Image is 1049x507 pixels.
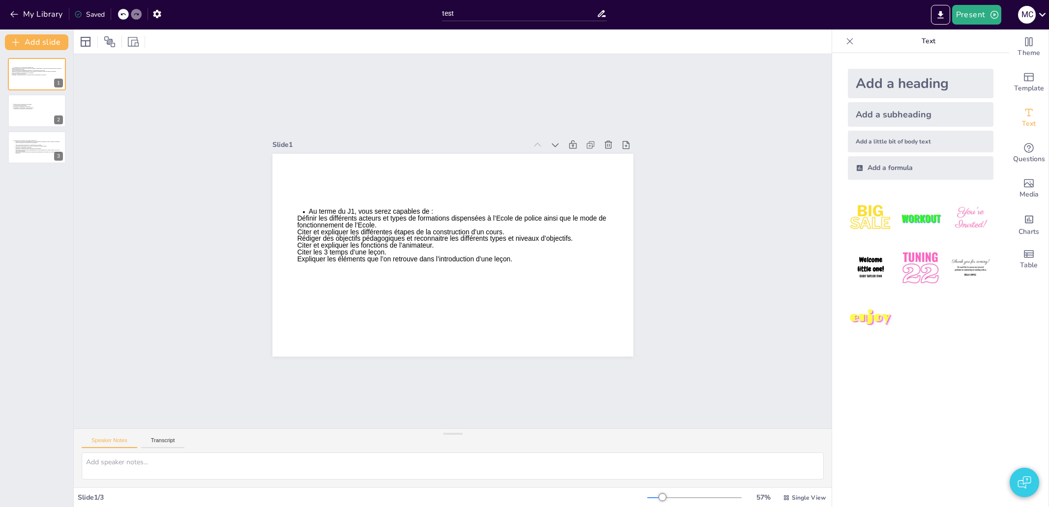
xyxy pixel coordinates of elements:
[272,140,527,149] div: Slide 1
[792,494,826,502] span: Single View
[1018,5,1036,25] button: M C
[8,131,66,164] div: 3
[54,152,63,161] div: 3
[74,10,105,19] div: Saved
[1018,6,1036,24] div: M C
[1022,118,1036,129] span: Text
[848,196,894,241] img: 1.jpeg
[78,34,93,50] div: Layout
[952,5,1001,25] button: Present
[1013,154,1045,165] span: Questions
[751,493,775,502] div: 57 %
[54,115,63,124] div: 2
[898,196,943,241] img: 2.jpeg
[1009,65,1049,100] div: Add ready made slides
[1019,189,1039,200] span: Media
[442,6,597,21] input: Insert title
[5,34,68,50] button: Add slide
[948,196,993,241] img: 3.jpeg
[858,29,999,53] p: Text
[848,295,894,341] img: 7.jpeg
[1009,136,1049,171] div: Get real-time input from your audience
[54,79,63,87] div: 1
[1018,48,1040,58] span: Theme
[931,5,950,25] button: Export to PowerPoint
[848,131,993,152] div: Add a little bit of body text
[948,245,993,291] img: 6.jpeg
[8,94,66,127] div: 2
[1009,100,1049,136] div: Add text boxes
[8,58,66,90] div: 1
[141,437,185,448] button: Transcript
[848,69,993,98] div: Add a heading
[1009,29,1049,65] div: Change the overall theme
[78,493,647,502] div: Slide 1 / 3
[1009,171,1049,206] div: Add images, graphics, shapes or video
[1019,226,1039,237] span: Charts
[104,36,116,48] span: Position
[1009,242,1049,277] div: Add a table
[1009,206,1049,242] div: Add charts and graphs
[848,245,894,291] img: 4.jpeg
[848,102,993,127] div: Add a subheading
[898,245,943,291] img: 5.jpeg
[848,156,993,180] div: Add a formula
[1014,83,1044,94] span: Template
[82,437,137,448] button: Speaker Notes
[126,34,141,50] div: Resize presentation
[7,6,67,22] button: My Library
[1020,260,1038,271] span: Table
